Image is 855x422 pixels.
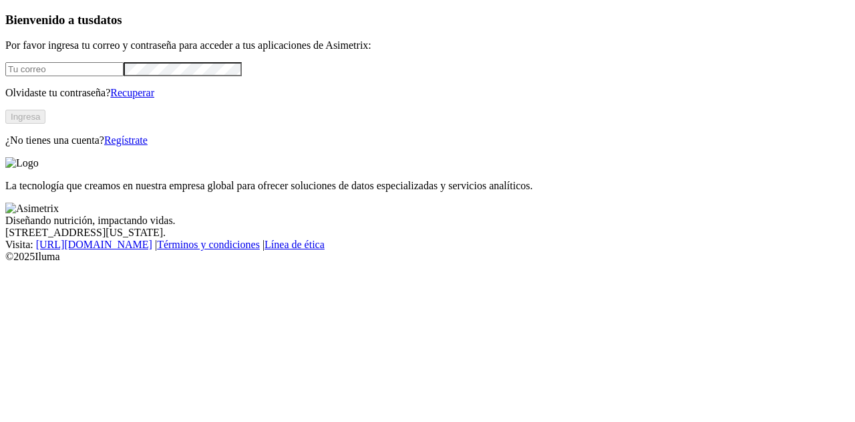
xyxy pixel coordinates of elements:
[5,134,850,146] p: ¿No tienes una cuenta?
[5,251,850,263] div: © 2025 Iluma
[5,239,850,251] div: Visita : | |
[5,157,39,169] img: Logo
[5,227,850,239] div: [STREET_ADDRESS][US_STATE].
[36,239,152,250] a: [URL][DOMAIN_NAME]
[5,39,850,51] p: Por favor ingresa tu correo y contraseña para acceder a tus aplicaciones de Asimetrix:
[104,134,148,146] a: Regístrate
[5,215,850,227] div: Diseñando nutrición, impactando vidas.
[265,239,325,250] a: Línea de ética
[157,239,260,250] a: Términos y condiciones
[5,87,850,99] p: Olvidaste tu contraseña?
[94,13,122,27] span: datos
[5,13,850,27] h3: Bienvenido a tus
[5,180,850,192] p: La tecnología que creamos en nuestra empresa global para ofrecer soluciones de datos especializad...
[5,110,45,124] button: Ingresa
[110,87,154,98] a: Recuperar
[5,203,59,215] img: Asimetrix
[5,62,124,76] input: Tu correo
